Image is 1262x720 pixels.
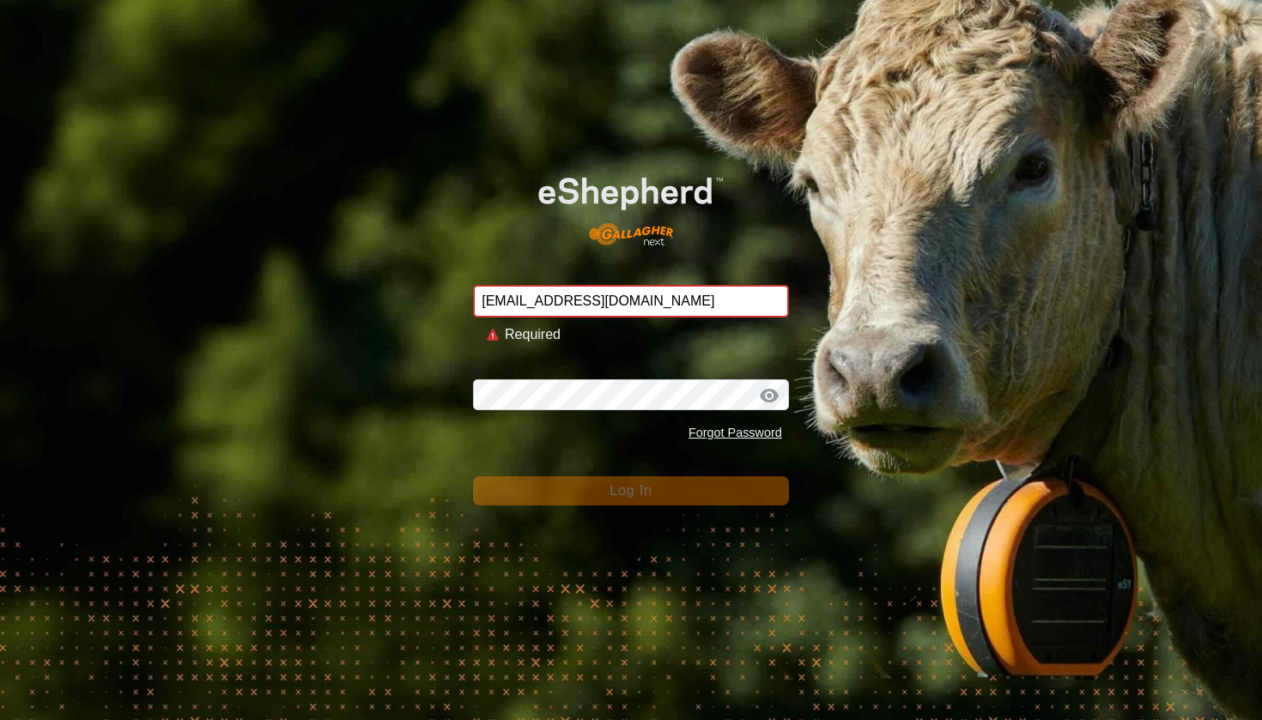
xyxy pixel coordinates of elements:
button: Log In [473,476,789,505]
input: Email Address [473,285,789,318]
img: E-shepherd Logo [505,151,757,258]
a: Forgot Password [689,426,782,439]
span: Log In [610,483,652,498]
div: Required [505,324,775,345]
